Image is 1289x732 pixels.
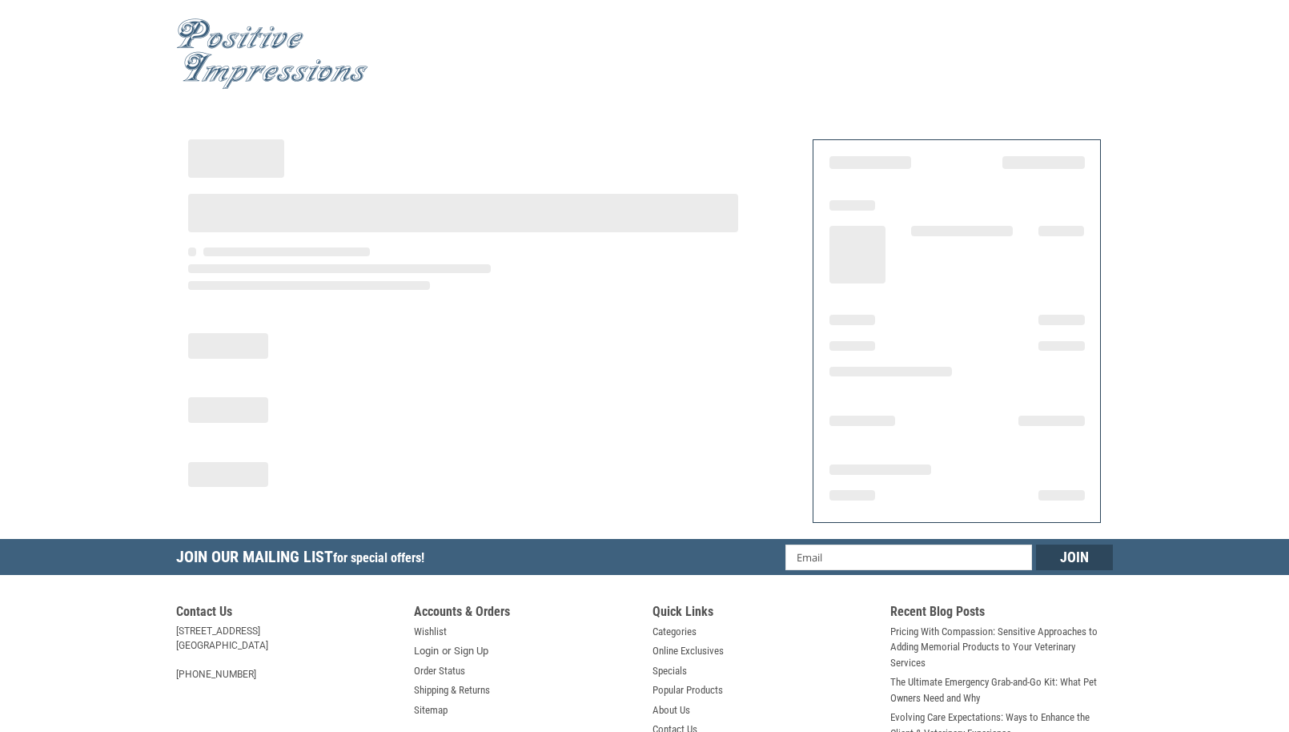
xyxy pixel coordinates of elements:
span: or [432,643,460,659]
h5: Accounts & Orders [414,604,636,624]
h5: Contact Us [176,604,399,624]
input: Join [1036,545,1113,570]
a: Online Exclusives [653,643,724,659]
a: Wishlist [414,624,447,640]
a: Login [414,643,439,659]
a: Sign Up [454,643,488,659]
input: Email [785,545,1033,570]
img: Positive Impressions [176,18,368,90]
a: Specials [653,663,687,679]
h5: Quick Links [653,604,875,624]
h5: Recent Blog Posts [890,604,1113,624]
address: [STREET_ADDRESS] [GEOGRAPHIC_DATA] [PHONE_NUMBER] [176,624,399,682]
span: for special offers! [333,550,424,565]
a: Shipping & Returns [414,682,490,698]
a: The Ultimate Emergency Grab-and-Go Kit: What Pet Owners Need and Why [890,674,1113,706]
a: Pricing With Compassion: Sensitive Approaches to Adding Memorial Products to Your Veterinary Serv... [890,624,1113,671]
a: Categories [653,624,697,640]
a: Sitemap [414,702,448,718]
a: Order Status [414,663,465,679]
h5: Join Our Mailing List [176,539,432,580]
a: About Us [653,702,690,718]
a: Popular Products [653,682,723,698]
